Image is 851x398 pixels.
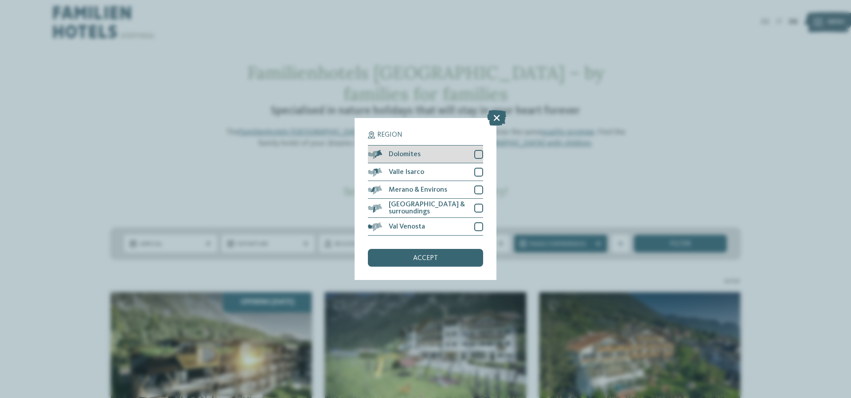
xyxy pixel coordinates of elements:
span: Valle Isarco [389,169,424,176]
span: accept [413,255,438,262]
span: Region [377,131,402,138]
span: Val Venosta [389,223,425,230]
span: Dolomites [389,151,421,158]
span: [GEOGRAPHIC_DATA] & surroundings [389,201,468,215]
span: Merano & Environs [389,186,447,193]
